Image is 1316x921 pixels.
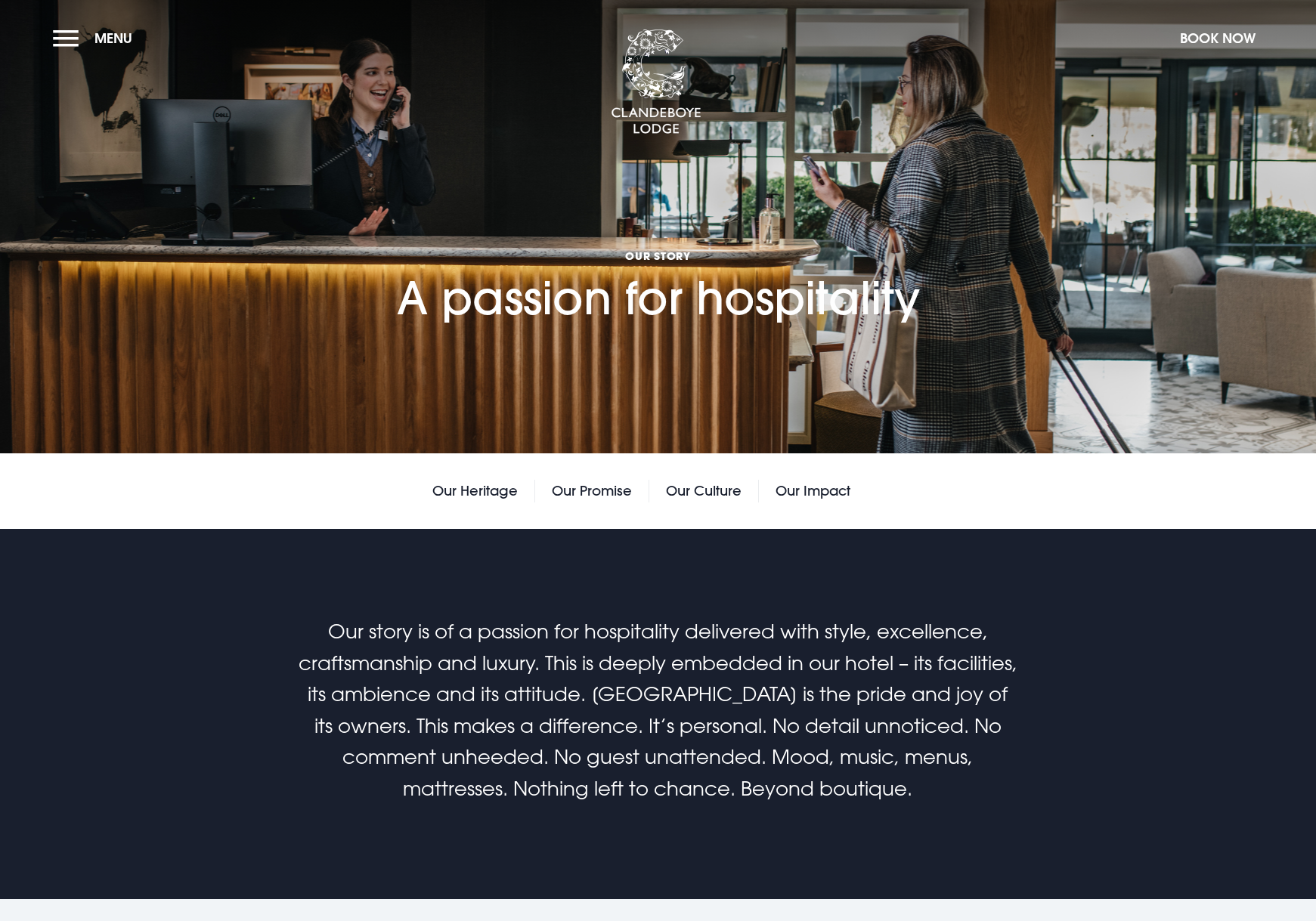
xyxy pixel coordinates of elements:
[666,480,742,502] a: Our Culture
[776,480,850,502] a: Our Impact
[94,29,132,47] span: Menu
[53,22,140,54] button: Menu
[611,29,701,135] img: Clandeboye Lodge
[552,480,632,502] a: Our Promise
[1172,22,1263,54] button: Book Now
[397,249,920,263] span: Our Story
[298,616,1017,805] p: Our story is of a passion for hospitality delivered with style, excellence, craftsmanship and lux...
[397,136,920,325] h1: A passion for hospitality
[432,480,518,502] a: Our Heritage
